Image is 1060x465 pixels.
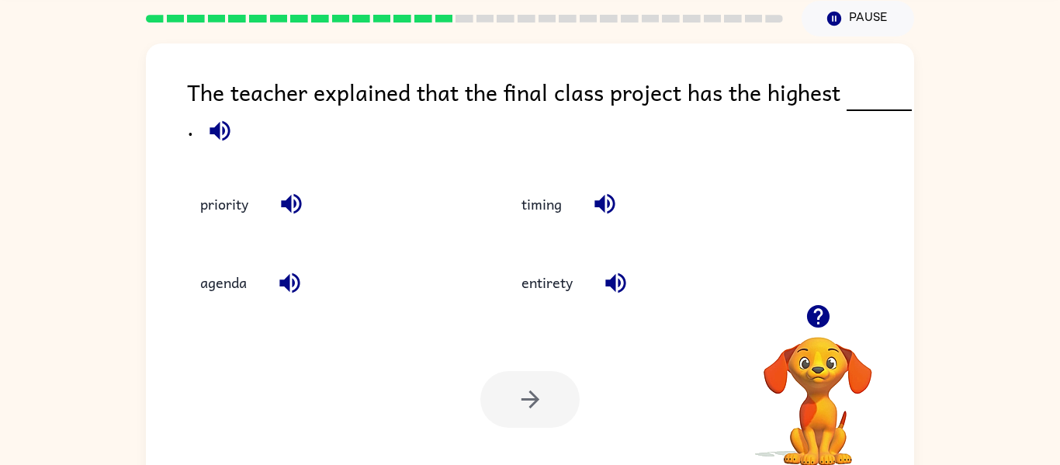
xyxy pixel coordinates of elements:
[187,75,914,152] div: The teacher explained that the final class project has the highest .
[506,183,577,225] button: timing
[506,262,588,304] button: entirety
[185,262,262,304] button: agenda
[802,1,914,36] button: Pause
[185,183,264,225] button: priority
